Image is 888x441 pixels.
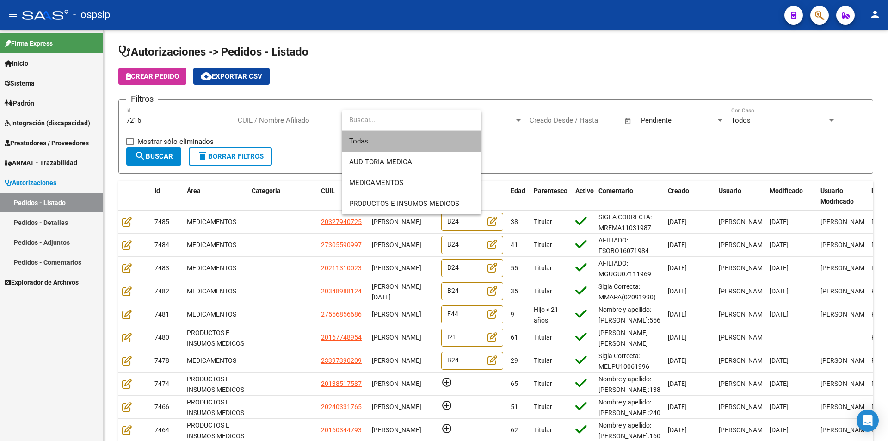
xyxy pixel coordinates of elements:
[349,158,412,166] span: AUDITORIA MEDICA
[349,131,474,152] span: Todas
[857,410,879,432] div: Open Intercom Messenger
[342,110,481,130] input: dropdown search
[349,179,403,187] span: MEDICAMENTOS
[349,199,459,208] span: PRODUCTOS E INSUMOS MEDICOS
